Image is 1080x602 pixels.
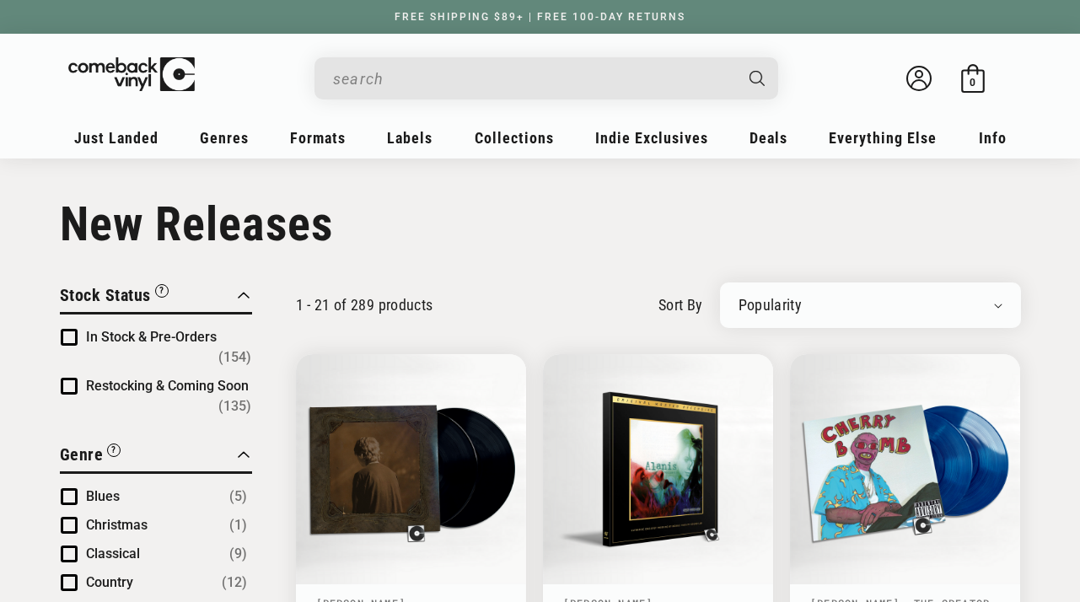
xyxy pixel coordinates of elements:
[296,296,433,314] p: 1 - 21 of 289 products
[314,57,778,99] div: Search
[218,347,251,368] span: Number of products: (154)
[222,572,247,593] span: Number of products: (12)
[595,129,708,147] span: Indie Exclusives
[74,129,159,147] span: Just Landed
[658,293,703,316] label: sort by
[86,517,148,533] span: Christmas
[218,396,251,417] span: Number of products: (135)
[829,129,937,147] span: Everything Else
[229,515,247,535] span: Number of products: (1)
[60,196,1021,252] h1: New Releases
[387,129,433,147] span: Labels
[86,329,217,345] span: In Stock & Pre-Orders
[475,129,554,147] span: Collections
[378,11,702,23] a: FREE SHIPPING $89+ | FREE 100-DAY RETURNS
[979,129,1007,147] span: Info
[200,129,249,147] span: Genres
[333,62,733,96] input: search
[60,444,104,465] span: Genre
[734,57,780,99] button: Search
[60,282,169,312] button: Filter by Stock Status
[60,285,151,305] span: Stock Status
[86,488,120,504] span: Blues
[86,378,249,394] span: Restocking & Coming Soon
[229,486,247,507] span: Number of products: (5)
[229,544,247,564] span: Number of products: (9)
[86,574,133,590] span: Country
[290,129,346,147] span: Formats
[970,76,975,89] span: 0
[60,442,121,471] button: Filter by Genre
[86,546,140,562] span: Classical
[750,129,787,147] span: Deals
